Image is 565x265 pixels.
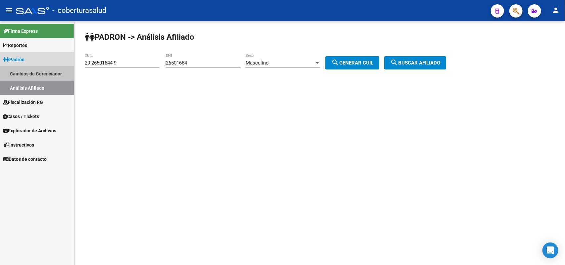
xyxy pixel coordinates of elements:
[165,60,384,66] div: |
[3,99,43,106] span: Fiscalización RG
[3,27,38,35] span: Firma Express
[384,56,446,69] button: Buscar afiliado
[52,3,106,18] span: - coberturasalud
[542,243,558,258] div: Open Intercom Messenger
[331,59,339,66] mat-icon: search
[5,6,13,14] mat-icon: menu
[3,127,56,134] span: Explorador de Archivos
[3,155,47,163] span: Datos de contacto
[552,6,560,14] mat-icon: person
[85,32,194,42] strong: PADRON -> Análisis Afiliado
[390,60,440,66] span: Buscar afiliado
[3,141,34,149] span: Instructivos
[390,59,398,66] mat-icon: search
[3,113,39,120] span: Casos / Tickets
[246,60,269,66] span: Masculino
[3,56,24,63] span: Padrón
[325,56,379,69] button: Generar CUIL
[331,60,373,66] span: Generar CUIL
[3,42,27,49] span: Reportes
